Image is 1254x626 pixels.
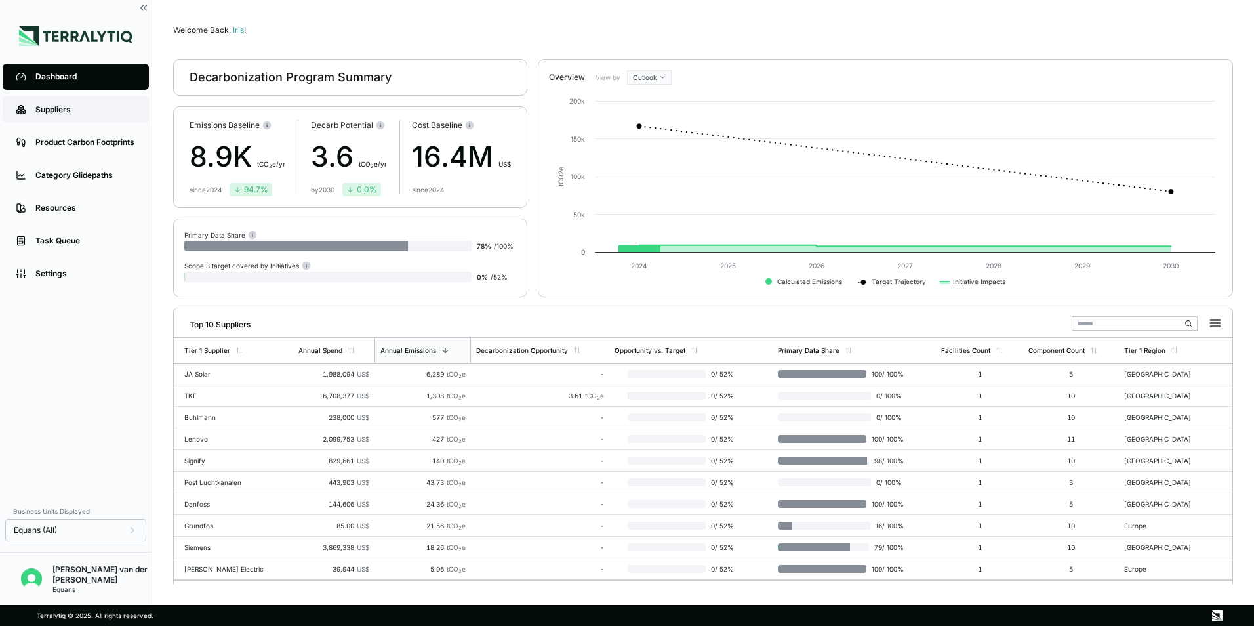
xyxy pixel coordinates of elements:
div: 39,944 [298,565,369,573]
span: tCO e [447,543,466,551]
span: tCO e [447,500,466,508]
span: tCO e [447,522,466,530]
div: Europe [1124,522,1208,530]
span: 0 / 52 % [706,543,740,551]
div: Facilities Count [941,346,990,354]
div: Overview [549,72,585,83]
div: [GEOGRAPHIC_DATA] [1124,435,1208,443]
div: 3.6 [311,136,387,178]
sub: 2 [458,482,462,488]
div: [GEOGRAPHIC_DATA] [1124,370,1208,378]
span: US$ [357,522,369,530]
div: 140 [380,457,466,465]
span: Outlook [633,73,657,81]
text: tCO e [557,167,565,186]
div: 3.61 [476,392,604,400]
div: 829,661 [298,457,369,465]
div: Lenovo [184,435,268,443]
div: 2,099,753 [298,435,369,443]
img: Logo [19,26,132,46]
text: 2030 [1163,262,1179,270]
div: 1 [941,500,1018,508]
div: Top 10 Suppliers [179,314,251,330]
div: 144,606 [298,500,369,508]
text: 2026 [809,262,824,270]
div: Opportunity vs. Target [615,346,685,354]
span: US$ [357,478,369,486]
div: [GEOGRAPHIC_DATA] [1124,457,1208,465]
button: Open user button [16,563,47,595]
span: t CO e/yr [359,160,387,168]
div: Resources [35,203,136,213]
span: US$ [357,370,369,378]
div: - [476,500,604,508]
div: - [476,370,604,378]
span: 98 / 100 % [869,457,904,465]
div: - [476,543,604,551]
span: US$ [357,565,369,573]
div: 8.9K [190,136,285,178]
span: ! [244,25,246,35]
div: Europe [1124,565,1208,573]
div: Equans [52,585,152,593]
span: US$ [357,500,369,508]
sub: 2 [269,163,272,169]
span: tCO e [447,457,466,465]
span: 0 / 52 % [706,435,740,443]
div: Danfoss [184,500,268,508]
div: 5 [1028,370,1114,378]
div: 5.06 [380,565,466,573]
span: US$ [498,160,511,168]
div: - [476,522,604,530]
text: 150k [571,135,585,143]
span: 0 / 52 % [706,413,740,421]
div: Primary Data Share [184,230,257,240]
span: t CO e/yr [257,160,285,168]
div: Annual Emissions [380,346,436,354]
text: Calculated Emissions [777,278,842,285]
div: Product Carbon Footprints [35,137,136,148]
div: [GEOGRAPHIC_DATA] [1124,478,1208,486]
div: 1 [941,457,1018,465]
text: 50k [573,211,585,219]
sub: 2 [458,525,462,531]
div: JA Solar [184,370,268,378]
button: Outlook [627,70,672,85]
span: Iris [233,25,246,35]
div: 0.0 % [346,184,377,195]
text: 2027 [897,262,913,270]
span: 0 / 100 % [871,413,904,421]
span: 78 % [477,242,491,250]
sub: 2 [458,395,462,401]
div: 1 [941,392,1018,400]
div: 10 [1028,392,1114,400]
div: Category Glidepaths [35,170,136,180]
div: 1 [941,565,1018,573]
div: 18.26 [380,543,466,551]
sub: 2 [371,163,374,169]
div: - [476,478,604,486]
text: 2029 [1074,262,1090,270]
span: 79 / 100 % [869,543,904,551]
div: Post Luchtkanalen [184,478,268,486]
span: tCO e [585,392,604,400]
span: 0 / 52 % [706,457,740,465]
div: 1 [941,435,1018,443]
div: 1 [941,478,1018,486]
div: 1,308 [380,392,466,400]
text: 2028 [986,262,1001,270]
div: - [476,565,604,573]
div: Decarbonization Opportunity [476,346,568,354]
div: Tier 1 Supplier [184,346,230,354]
div: 16.4M [412,136,511,178]
div: since 2024 [412,186,444,194]
sub: 2 [458,568,462,574]
div: 1 [941,522,1018,530]
div: - [476,435,604,443]
span: Equans (All) [14,525,57,535]
div: Settings [35,268,136,279]
sub: 2 [458,438,462,444]
div: - [476,413,604,421]
div: 6,289 [380,370,466,378]
div: TKF [184,392,268,400]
